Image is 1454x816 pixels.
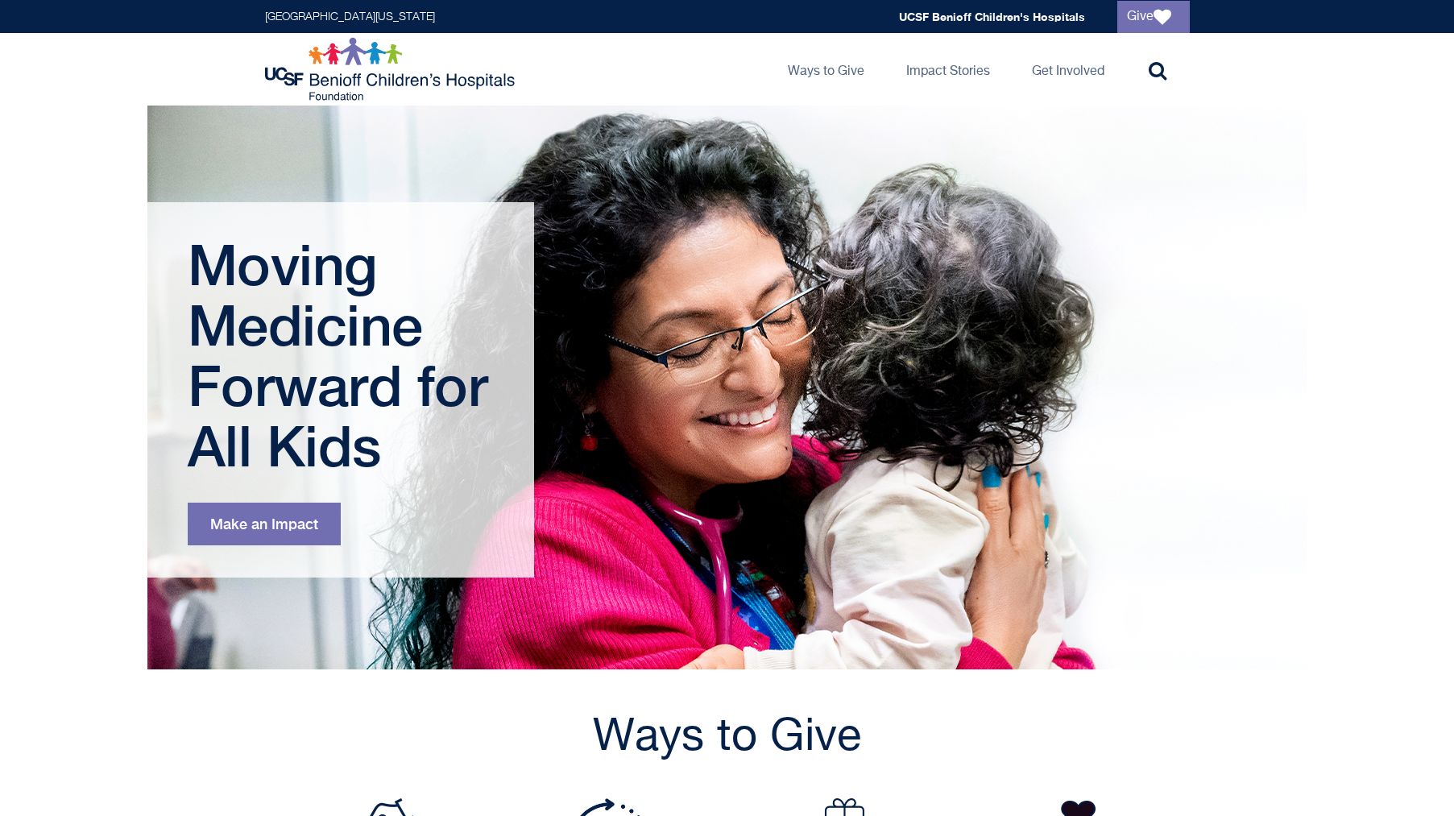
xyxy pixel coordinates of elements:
img: Logo for UCSF Benioff Children's Hospitals Foundation [265,37,519,101]
a: UCSF Benioff Children's Hospitals [899,10,1085,23]
a: Impact Stories [893,33,1003,106]
a: Give [1117,1,1190,33]
a: Get Involved [1019,33,1117,106]
h1: Moving Medicine Forward for All Kids [188,234,498,476]
a: [GEOGRAPHIC_DATA][US_STATE] [265,11,435,23]
a: Make an Impact [188,503,341,545]
h2: Ways to Give [265,710,1190,766]
a: Ways to Give [775,33,877,106]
